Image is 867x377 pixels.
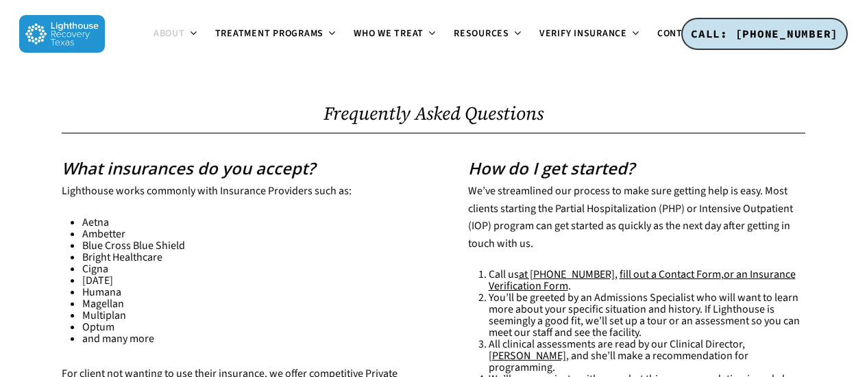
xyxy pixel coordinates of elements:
[354,27,424,40] span: Who We Treat
[445,29,531,40] a: Resources
[82,333,400,345] li: and many more
[657,27,700,40] span: Contact
[82,287,400,298] li: Humana
[145,29,207,40] a: About
[82,229,400,240] li: Ambetter
[454,27,509,40] span: Resources
[489,267,796,294] a: or an Insurance Verification Form
[539,27,627,40] span: Verify Insurance
[489,269,806,292] li: Call us , .
[468,183,806,269] p: We’ve streamlined our process to make sure getting help is easy. Most clients starting the Partia...
[154,27,185,40] span: About
[82,322,400,333] li: Optum
[519,267,618,282] a: at [PHONE_NUMBER],
[82,217,400,229] li: Aetna
[62,183,400,217] p: Lighthouse works commonly with Insurance Providers such as:
[519,267,615,282] span: at [PHONE_NUMBER]
[19,15,105,53] img: Lighthouse Recovery Texas
[345,29,445,40] a: Who We Treat
[531,29,649,40] a: Verify Insurance
[691,27,838,40] span: CALL: [PHONE_NUMBER]
[468,157,635,179] span: How do I get started?
[62,103,805,125] h1: Frequently Asked Questions
[82,310,400,322] li: Multiplan
[489,348,566,363] a: [PERSON_NAME]
[681,18,848,51] a: CALL: [PHONE_NUMBER]
[215,27,324,40] span: Treatment Programs
[649,29,722,40] a: Contact
[82,252,400,263] li: Bright Healthcare
[489,292,806,339] li: You’ll be greeted by an Admissions Specialist who will want to learn more about your specific sit...
[82,240,400,252] li: Blue Cross Blue Shield
[82,275,400,287] li: [DATE]
[489,339,806,374] li: All clinical assessments are read by our Clinical Director, , and she’ll make a recommendation fo...
[62,157,315,179] strong: What insurances do you accept?
[82,298,400,310] li: Magellan
[207,29,346,40] a: Treatment Programs
[620,267,721,282] a: fill out a Contact Form
[82,263,400,275] li: Cigna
